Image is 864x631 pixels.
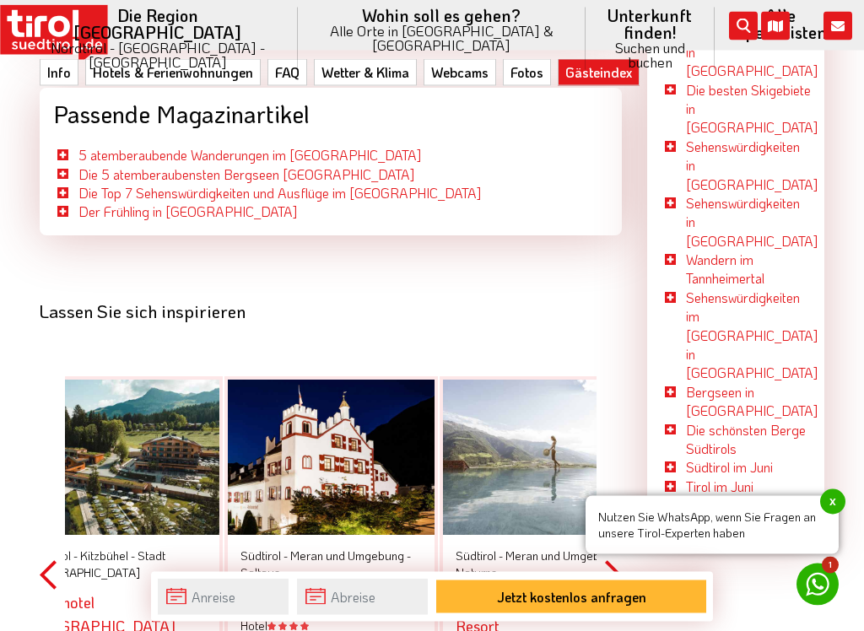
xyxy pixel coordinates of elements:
[686,459,773,477] a: Südtirol im Juni
[53,102,608,128] div: Passende Magazinartikel
[297,579,428,615] input: Abreise
[606,40,694,69] small: Suchen und buchen
[290,548,411,564] span: Meran und Umgebung -
[505,548,626,564] span: Meran und Umgebung -
[78,147,421,164] a: 5 atemberaubende Wanderungen im [GEOGRAPHIC_DATA]
[686,384,818,420] a: Bergseen in [GEOGRAPHIC_DATA]
[822,557,839,574] span: 1
[240,548,288,564] span: Südtirol -
[318,24,565,52] small: Alle Orte in [GEOGRAPHIC_DATA] & [GEOGRAPHIC_DATA]
[25,548,165,581] span: Stadt [GEOGRAPHIC_DATA]
[686,422,806,458] a: Die schönsten Berge Südtirols
[686,195,818,251] a: Sehenswürdigkeiten in [GEOGRAPHIC_DATA]
[796,564,839,606] a: 1 Nutzen Sie WhatsApp, wenn Sie Fragen an unsere Tirol-Experten habenx
[37,40,278,69] small: Nordtirol - [GEOGRAPHIC_DATA] - [GEOGRAPHIC_DATA]
[761,12,790,40] i: Karte öffnen
[686,251,764,288] a: Wandern im Tannheimertal
[158,579,289,615] input: Anreise
[686,289,818,383] a: Sehenswürdigkeiten im [GEOGRAPHIC_DATA] in [GEOGRAPHIC_DATA]
[78,166,414,184] a: Die 5 atemberaubensten Bergseen [GEOGRAPHIC_DATA]
[823,12,852,40] i: Kontakt
[456,548,503,564] span: Südtirol -
[686,138,818,194] a: Sehenswürdigkeiten in [GEOGRAPHIC_DATA]
[240,565,280,581] span: Saltaus
[78,185,481,202] a: Die Top 7 Sehenswürdigkeiten und Ausflüge im [GEOGRAPHIC_DATA]
[40,302,622,321] div: Lassen Sie sich inspirieren
[686,478,753,496] a: Tirol im Juni
[586,496,839,554] span: Nutzen Sie WhatsApp, wenn Sie Fragen an unsere Tirol-Experten haben
[686,82,818,138] a: Die besten Skigebiete in [GEOGRAPHIC_DATA]
[820,489,845,515] span: x
[78,203,297,221] a: Der Frühling in [GEOGRAPHIC_DATA]
[456,565,497,581] span: Naturns
[436,580,706,613] button: Jetzt kostenlos anfragen
[80,548,135,564] span: Kitzbühel -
